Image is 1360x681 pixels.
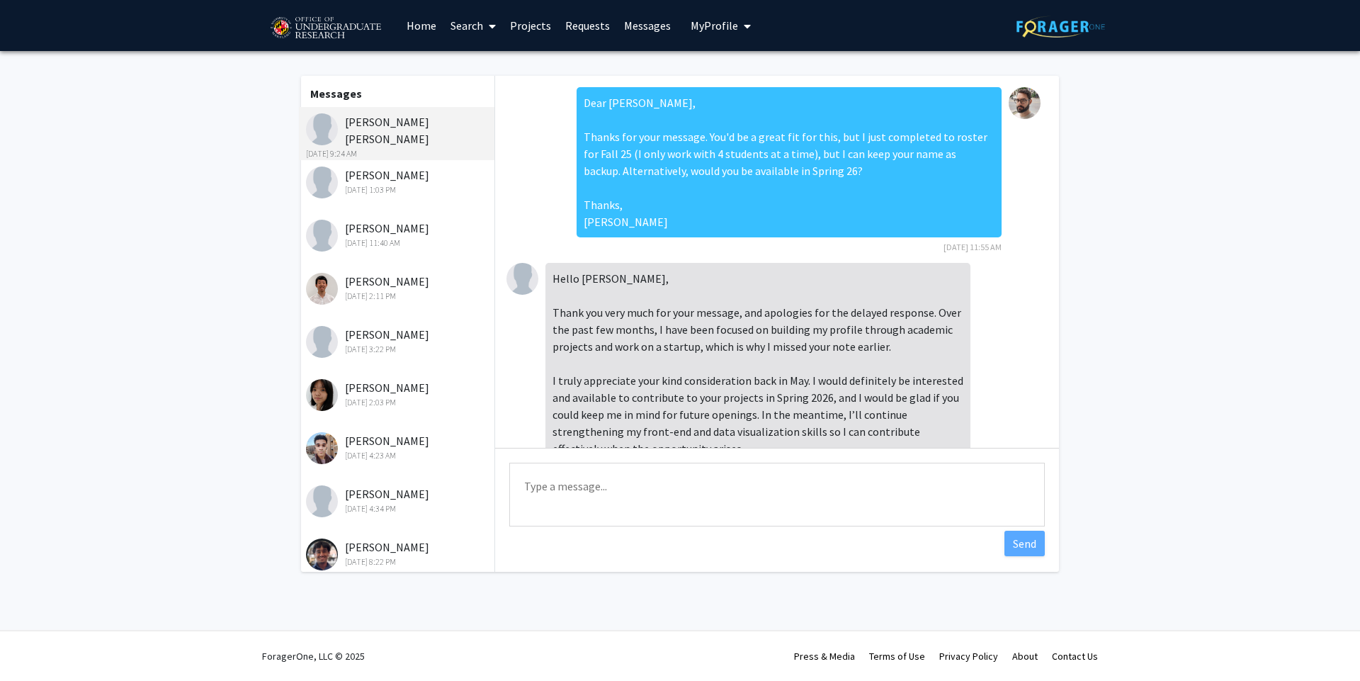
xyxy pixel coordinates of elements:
div: [DATE] 2:03 PM [306,396,491,409]
div: [DATE] 4:34 PM [306,502,491,515]
img: Margaret Hermanto [306,379,338,411]
div: [PERSON_NAME] [306,167,491,196]
img: Michael Morton [306,432,338,464]
img: Ava Bautista [306,220,338,252]
a: Press & Media [794,650,855,663]
a: Privacy Policy [939,650,998,663]
div: [DATE] 11:40 AM [306,237,491,249]
div: ForagerOne, LLC © 2025 [262,631,365,681]
textarea: Message [509,463,1045,527]
a: Terms of Use [869,650,925,663]
a: Messages [617,1,678,50]
iframe: Chat [11,617,60,670]
a: Search [443,1,503,50]
img: Shriyans Sairy [306,167,338,198]
img: Malaika Asif [306,326,338,358]
div: [PERSON_NAME] [306,539,491,568]
img: Amar Dhillon [306,539,338,570]
div: [PERSON_NAME] [306,273,491,303]
img: ForagerOne Logo [1016,16,1105,38]
img: Ethan Choi [306,273,338,305]
div: [DATE] 8:22 PM [306,556,491,568]
a: Home [399,1,443,50]
div: Hello [PERSON_NAME], Thank you very much for your message, and apologies for the delayed response... [545,263,970,583]
span: [DATE] 11:55 AM [943,242,1002,252]
div: [PERSON_NAME] [PERSON_NAME] [306,113,491,160]
a: Projects [503,1,558,50]
div: Dear [PERSON_NAME], Thanks for your message. You'd be a great fit for this, but I just completed ... [577,87,1002,237]
div: [DATE] 1:03 PM [306,184,491,196]
button: Send [1004,531,1045,556]
a: Requests [558,1,617,50]
div: [PERSON_NAME] [306,379,491,409]
div: [PERSON_NAME] [306,485,491,515]
img: Chandana charitha Peddinti [506,263,538,295]
div: [PERSON_NAME] [306,220,491,249]
div: [PERSON_NAME] [306,432,491,462]
img: University of Maryland Logo [266,11,385,46]
b: Messages [310,86,362,101]
div: [DATE] 4:23 AM [306,449,491,462]
span: My Profile [691,18,738,33]
img: Raff Viglianti [1009,87,1041,119]
img: Chandana charitha Peddinti [306,113,338,145]
a: About [1012,650,1038,663]
div: [DATE] 2:11 PM [306,290,491,303]
a: Contact Us [1052,650,1098,663]
div: [DATE] 9:24 AM [306,147,491,160]
img: Jonathan Solomon [306,485,338,517]
div: [DATE] 3:22 PM [306,343,491,356]
div: [PERSON_NAME] [306,326,491,356]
